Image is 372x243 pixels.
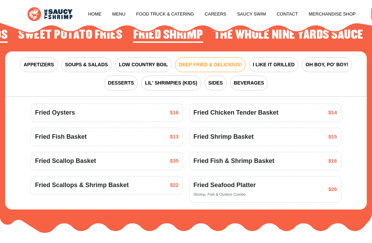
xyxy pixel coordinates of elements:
span: Fried Chicken Tender Basket [194,108,279,117]
li: 1 of 4 [133,28,203,43]
button: BEVERAGES [230,76,268,90]
span: I LIKE IT GRILLED [253,61,294,68]
span: $16 [170,109,178,117]
span: Fried Fish & Shrimp Basket [194,156,275,166]
h2: The Whole Nine Yards Sauce [214,28,363,42]
button: DESSERTS [104,76,137,90]
span: BEVERAGES [234,79,264,87]
span: $16 [328,157,337,165]
a: Contact [277,1,298,27]
span: LOW COUNTRY BOIL [119,61,168,68]
span: Fried Scallops & Shrimp Basket [35,181,129,190]
span: Fried Shrimp Basket [194,132,254,142]
li: 2 of 4 [214,28,363,43]
a: Home [88,1,102,27]
span: SIDES [208,79,223,87]
button: DEEP FRIED & DELICIOUS! [175,57,246,72]
a: Saucy Swim [237,1,266,27]
a: Careers [205,1,226,27]
span: $22 [170,181,178,189]
button: LIL' SHRIMPIES (KIDS) [141,76,201,90]
a: Merchandise Shop [309,1,356,27]
span: LIL' SHRIMPIES (KIDS) [145,79,197,87]
button: APPETIZERS [20,57,58,72]
a: Menu [112,1,125,27]
span: DEEP FRIED & DELICIOUS! [179,61,242,68]
span: Fried Oysters [35,108,75,117]
span: DESSERTS [108,79,134,87]
li: 4 of 4 [18,28,122,43]
span: $15 [328,133,337,141]
button: I LIKE IT GRILLED [249,57,298,72]
span: OH BOY, PO' BOY! [306,61,348,68]
button: SIDES [205,76,227,90]
a: Food Truck & Catering [136,1,194,27]
span: APPETIZERS [24,61,54,68]
span: $13 [170,133,178,141]
h2: Fried Shrimp [133,28,203,42]
button: OH BOY, PO' BOY! [302,57,352,72]
span: $14 [328,109,337,117]
span: Shrimp, Fish & Oysters Combo [194,192,246,196]
button: LOW COUNTRY BOIL [115,57,172,72]
span: $26 [328,185,337,193]
span: Fried Fish Basket [35,132,87,142]
span: $35 [170,157,178,165]
span: Fried Seafood Platter [194,181,256,190]
button: SOUPS & SALADS [61,57,112,72]
h2: Sweet Potato Fries [18,28,122,42]
span: SOUPS & SALADS [65,61,108,68]
span: Fried Scallop Basket [35,156,96,166]
img: logo [28,7,72,21]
